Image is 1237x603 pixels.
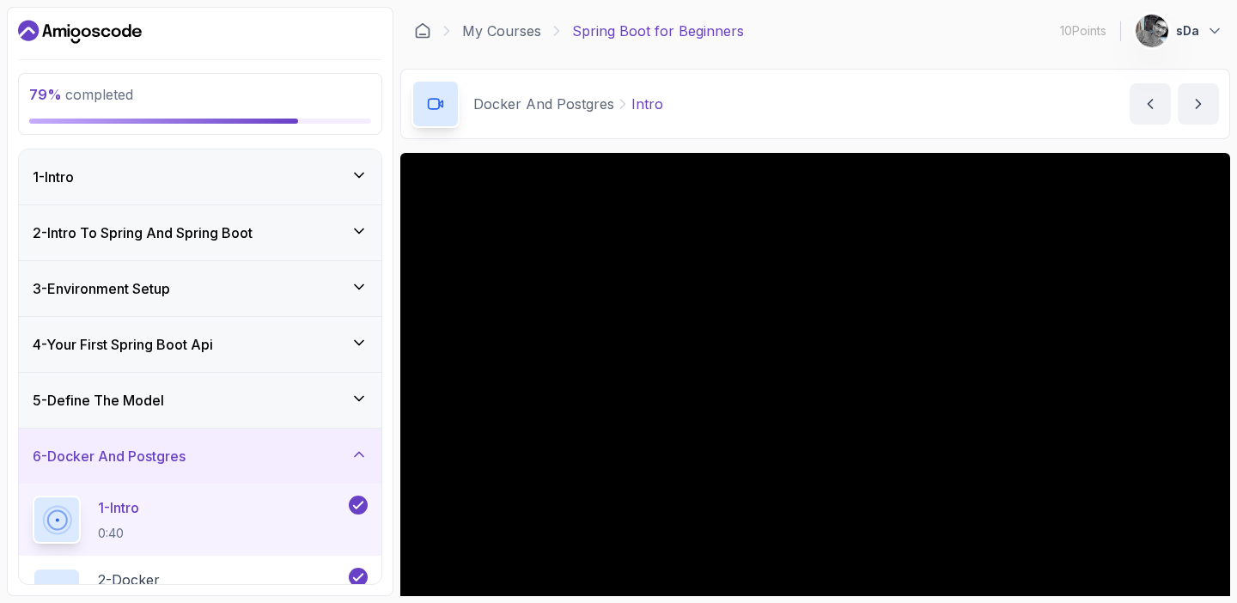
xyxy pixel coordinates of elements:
[414,22,431,40] a: Dashboard
[1135,14,1223,48] button: user profile imagesDa
[29,86,62,103] span: 79 %
[631,94,663,114] p: Intro
[572,21,744,41] p: Spring Boot for Beginners
[33,446,186,466] h3: 6 - Docker And Postgres
[98,525,139,542] p: 0:40
[1176,22,1199,40] p: sDa
[33,390,164,411] h3: 5 - Define The Model
[33,496,368,544] button: 1-Intro0:40
[33,278,170,299] h3: 3 - Environment Setup
[19,317,381,372] button: 4-Your First Spring Boot Api
[19,373,381,428] button: 5-Define The Model
[19,261,381,316] button: 3-Environment Setup
[1136,15,1168,47] img: user profile image
[19,205,381,260] button: 2-Intro To Spring And Spring Boot
[33,334,213,355] h3: 4 - Your First Spring Boot Api
[19,149,381,204] button: 1-Intro
[473,94,614,114] p: Docker And Postgres
[1130,83,1171,125] button: previous content
[98,497,139,518] p: 1 - Intro
[29,86,133,103] span: completed
[18,18,142,46] a: Dashboard
[462,21,541,41] a: My Courses
[19,429,381,484] button: 6-Docker And Postgres
[33,167,74,187] h3: 1 - Intro
[33,222,253,243] h3: 2 - Intro To Spring And Spring Boot
[1178,83,1219,125] button: next content
[1060,22,1106,40] p: 10 Points
[98,569,160,590] p: 2 - Docker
